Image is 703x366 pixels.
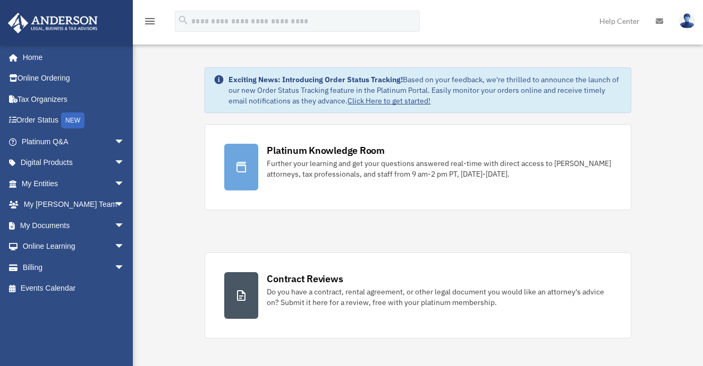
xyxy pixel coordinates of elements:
[7,257,141,278] a: Billingarrow_drop_down
[267,158,611,179] div: Further your learning and get your questions answered real-time with direct access to [PERSON_NAM...
[267,144,385,157] div: Platinum Knowledge Room
[7,152,141,173] a: Digital Productsarrow_drop_down
[5,13,101,33] img: Anderson Advisors Platinum Portal
[7,110,141,132] a: Order StatusNEW
[7,236,141,257] a: Online Learningarrow_drop_down
[205,252,631,338] a: Contract Reviews Do you have a contract, rental agreement, or other legal document you would like...
[143,19,156,28] a: menu
[177,14,189,26] i: search
[143,15,156,28] i: menu
[114,215,135,237] span: arrow_drop_down
[7,215,141,236] a: My Documentsarrow_drop_down
[348,96,430,106] a: Click Here to get started!
[7,131,141,152] a: Platinum Q&Aarrow_drop_down
[228,74,622,106] div: Based on your feedback, we're thrilled to announce the launch of our new Order Status Tracking fe...
[7,47,135,68] a: Home
[114,152,135,174] span: arrow_drop_down
[679,13,695,29] img: User Pic
[61,112,84,128] div: NEW
[228,75,403,84] strong: Exciting News: Introducing Order Status Tracking!
[267,286,611,308] div: Do you have a contract, rental agreement, or other legal document you would like an attorney's ad...
[114,257,135,278] span: arrow_drop_down
[114,131,135,153] span: arrow_drop_down
[114,173,135,195] span: arrow_drop_down
[7,194,141,215] a: My [PERSON_NAME] Teamarrow_drop_down
[7,89,141,110] a: Tax Organizers
[7,68,141,89] a: Online Ordering
[205,124,631,210] a: Platinum Knowledge Room Further your learning and get your questions answered real-time with dire...
[114,236,135,258] span: arrow_drop_down
[114,194,135,216] span: arrow_drop_down
[7,173,141,194] a: My Entitiesarrow_drop_down
[7,278,141,299] a: Events Calendar
[267,272,343,285] div: Contract Reviews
